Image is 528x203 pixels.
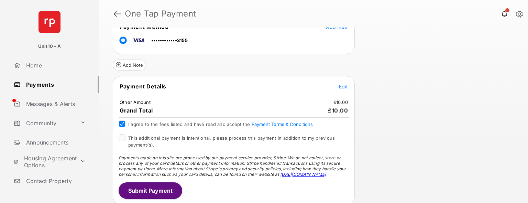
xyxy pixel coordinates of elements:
[125,10,196,18] strong: One Tap Payment
[339,84,348,89] span: Edit
[280,172,326,177] a: [URL][DOMAIN_NAME]
[339,83,348,90] button: Edit
[128,135,335,148] span: This additional payment is intentional, please process this payment in addition to my previous pa...
[120,83,166,90] span: Payment Details
[11,76,99,93] a: Payments
[119,182,182,199] button: Submit Payment
[326,24,348,30] span: Add New
[128,121,313,127] span: I agree to the fees listed and have read and accept the
[11,134,99,151] a: Announcements
[11,96,99,112] a: Messages & Alerts
[328,107,348,114] span: £10.00
[119,155,346,177] span: Payments made on this site are processed by our payment service provider, Stripe. We do not colle...
[11,153,77,170] a: Housing Agreement Options
[11,57,99,74] a: Home
[119,99,151,105] td: Other Amount
[38,11,60,33] img: svg+xml;base64,PHN2ZyB4bWxucz0iaHR0cDovL3d3dy53My5vcmcvMjAwMC9zdmciIHdpZHRoPSI2NCIgaGVpZ2h0PSI2NC...
[11,173,99,189] a: Contact Property
[113,60,146,71] button: Add Note
[151,38,188,43] span: ••••••••••••3155
[333,99,349,105] td: £10.00
[11,115,77,131] a: Community
[120,107,153,114] span: Grand Total
[38,43,61,50] p: Unit10 - A
[252,121,313,127] button: I agree to the fees listed and have read and accept the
